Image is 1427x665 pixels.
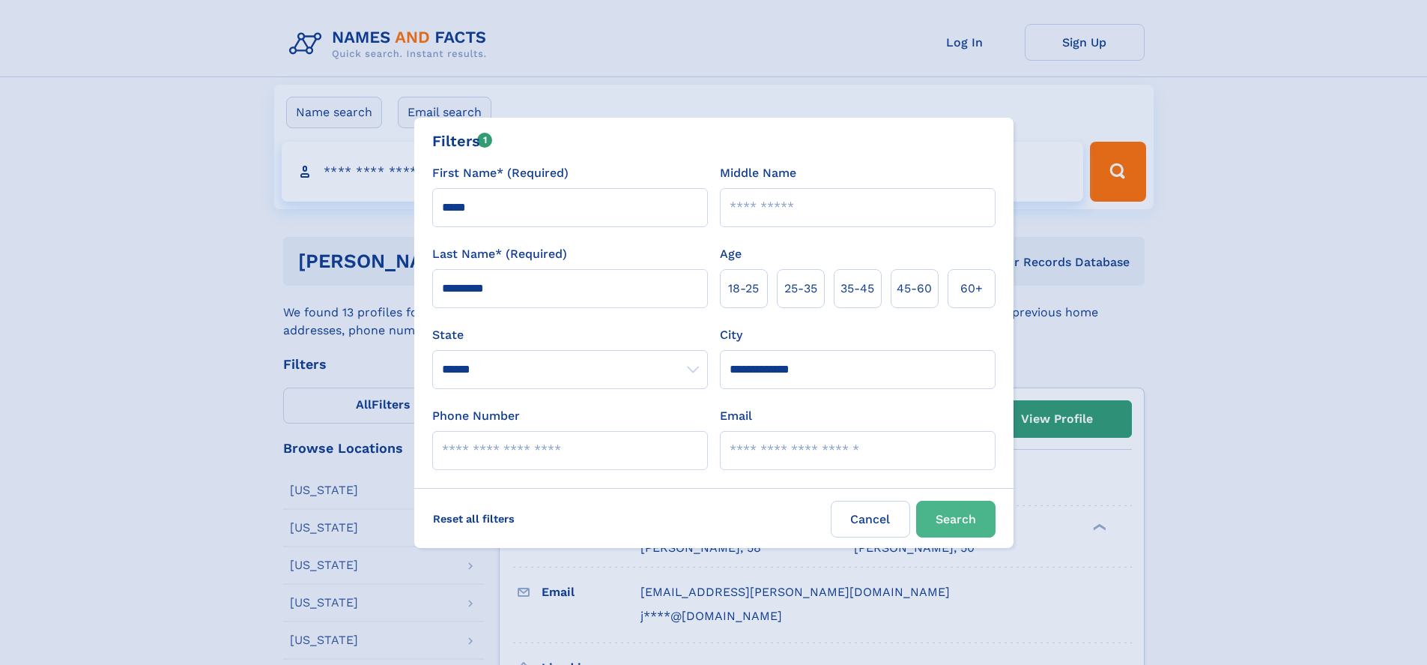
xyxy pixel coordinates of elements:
[432,326,708,344] label: State
[423,501,524,537] label: Reset all filters
[432,164,569,182] label: First Name* (Required)
[897,280,932,298] span: 45‑60
[720,326,742,344] label: City
[840,280,874,298] span: 35‑45
[720,245,742,263] label: Age
[728,280,759,298] span: 18‑25
[720,407,752,425] label: Email
[432,407,520,425] label: Phone Number
[960,280,983,298] span: 60+
[720,164,796,182] label: Middle Name
[831,501,910,538] label: Cancel
[784,280,817,298] span: 25‑35
[432,130,493,152] div: Filters
[432,245,567,263] label: Last Name* (Required)
[916,501,996,538] button: Search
